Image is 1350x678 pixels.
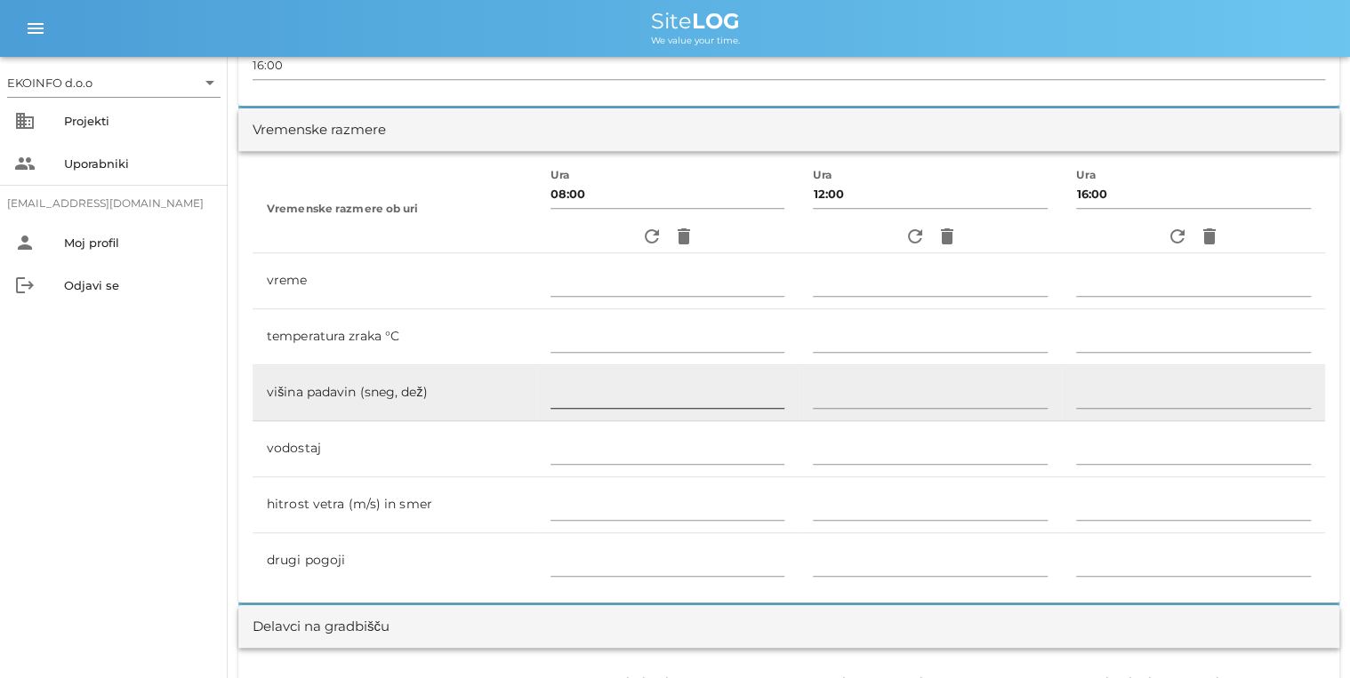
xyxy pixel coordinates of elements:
div: Odjavi se [64,278,213,292]
td: višina padavin (sneg, dež) [253,365,536,421]
th: Vremenske razmere ob uri [253,165,536,253]
div: Delavci na gradbišču [253,617,390,637]
i: logout [14,275,36,296]
iframe: Chat Widget [1261,593,1350,678]
i: menu [25,18,46,39]
div: Pripomoček za klepet [1261,593,1350,678]
i: delete [936,226,957,247]
i: delete [673,226,695,247]
div: EKOINFO d.o.o [7,75,92,91]
i: business [14,110,36,132]
span: We value your time. [651,35,740,46]
i: refresh [641,226,663,247]
label: Ura [1076,169,1096,182]
label: Ura [550,169,570,182]
td: vreme [253,253,536,309]
i: person [14,232,36,253]
td: hitrost vetra (m/s) in smer [253,477,536,533]
td: drugi pogoji [253,533,536,588]
i: people [14,153,36,174]
div: Projekti [64,114,213,128]
div: EKOINFO d.o.o [7,68,221,97]
b: LOG [692,8,740,34]
i: refresh [1167,226,1188,247]
div: Vremenske razmere [253,120,386,140]
i: delete [1199,226,1220,247]
i: refresh [904,226,925,247]
span: Site [651,8,740,34]
td: vodostaj [253,421,536,477]
div: Uporabniki [64,156,213,171]
i: arrow_drop_down [199,72,221,93]
td: temperatura zraka °C [253,309,536,365]
label: Ura [813,169,832,182]
div: Moj profil [64,235,213,250]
